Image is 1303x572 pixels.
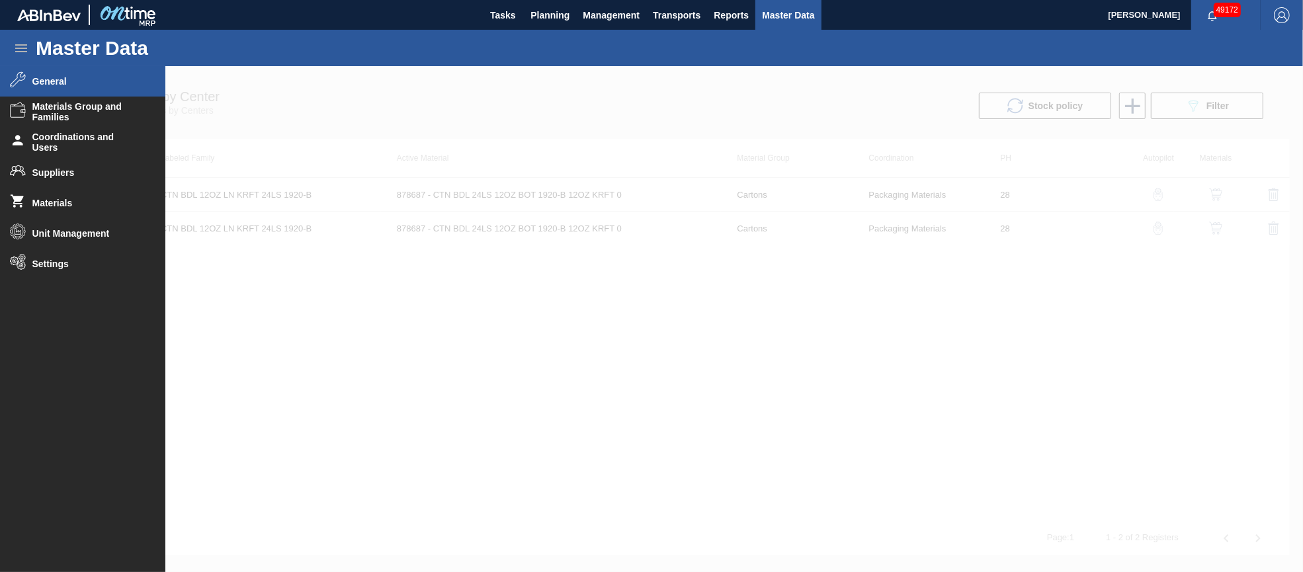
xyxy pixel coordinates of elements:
[1274,7,1290,23] img: Logout
[32,132,142,153] span: Coordinations and Users
[488,7,517,23] span: Tasks
[714,7,749,23] span: Reports
[36,40,271,56] h1: Master Data
[530,7,569,23] span: Planning
[1214,3,1241,17] span: 49172
[32,198,142,208] span: Materials
[17,9,81,21] img: TNhmsLtSVTkK8tSr43FrP2fwEKptu5GPRR3wAAAABJRU5ErkJggg==
[583,7,640,23] span: Management
[1191,6,1234,24] button: Notifications
[653,7,700,23] span: Transports
[32,228,142,239] span: Unit Management
[762,7,814,23] span: Master Data
[32,259,142,269] span: Settings
[32,167,142,178] span: Suppliers
[32,76,142,87] span: General
[32,101,142,122] span: Materials Group and Families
